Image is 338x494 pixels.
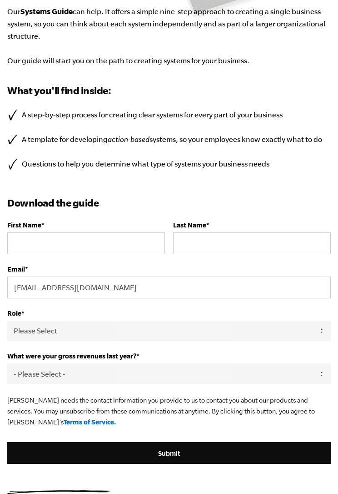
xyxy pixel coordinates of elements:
li: Questions to help you determine what type of systems your business needs [7,158,331,170]
p: [PERSON_NAME] needs the contact information you provide to us to contact you about our products a... [7,395,331,428]
li: A step-by-step process for creating clear systems for every part of your business [7,109,331,121]
span: Role [7,309,21,317]
i: action-based [108,135,149,143]
li: A template for developing systems, so your employees know exactly what to do [7,133,331,146]
b: Systems Guide [20,7,73,15]
h3: Download the guide [7,196,331,210]
iframe: Chat Widget [293,450,338,494]
h3: What you'll find inside: [7,83,331,98]
a: Terms of Service. [64,418,116,426]
input: Submit [7,442,331,464]
span: What were your gross revenues last year? [7,352,136,360]
span: Email [7,265,25,273]
span: First Name [7,221,41,229]
span: Last Name [173,221,206,229]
